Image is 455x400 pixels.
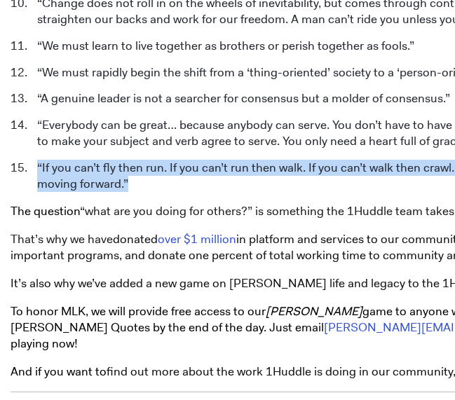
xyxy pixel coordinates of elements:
a: over $1 million [158,231,236,247]
span: [PERSON_NAME] [266,303,362,319]
span: To honor MLK, we will provide free access to our [11,303,266,319]
span: That’s why we have [11,231,113,247]
span: The question [11,203,80,219]
span: donated [113,231,158,247]
span: And if you want to [11,364,107,379]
